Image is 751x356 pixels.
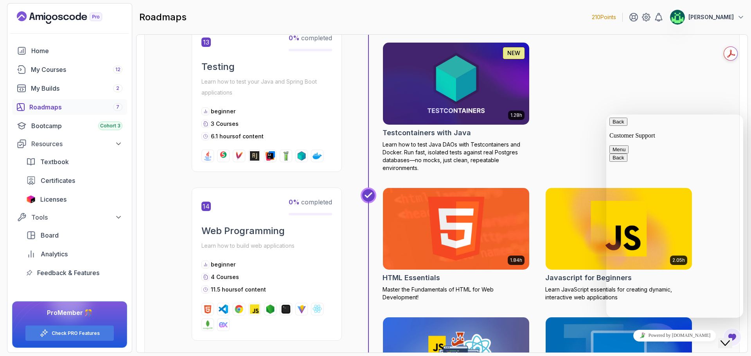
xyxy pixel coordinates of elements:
img: java logo [203,151,212,161]
a: builds [12,81,127,96]
span: Licenses [40,195,66,204]
img: vscode logo [219,304,228,314]
img: chrome logo [234,304,244,314]
a: home [12,43,127,59]
span: Cohort 3 [100,123,120,129]
iframe: chat widget [718,325,743,348]
p: 6.1 hours of content [211,132,264,140]
span: 0 % [289,198,300,206]
img: terminal logo [281,304,291,314]
a: bootcamp [12,118,127,134]
button: Check PRO Features [25,325,114,341]
img: mockito logo [281,151,291,161]
img: assertj logo [250,151,259,161]
p: Learn how to test Java DAOs with Testcontainers and Docker. Run fast, isolated tests against real... [383,141,530,172]
img: jetbrains icon [26,195,36,203]
a: analytics [22,246,127,262]
a: Check PRO Features [52,330,100,336]
img: mongodb logo [203,320,212,329]
p: 11.5 hours of content [211,286,266,293]
a: licenses [22,191,127,207]
img: vite logo [297,304,306,314]
img: user profile image [670,10,685,25]
p: beginner [211,261,235,268]
span: 4 Courses [211,274,239,280]
p: 1.28h [510,112,522,118]
h2: roadmaps [139,11,187,23]
p: 1.84h [510,257,522,263]
span: Analytics [41,249,68,259]
div: Roadmaps [29,102,122,112]
h2: Testcontainers with Java [383,127,471,138]
div: Bootcamp [31,121,122,131]
a: feedback [22,265,127,281]
img: html logo [203,304,212,314]
div: My Builds [31,84,122,93]
span: 2 [116,85,119,91]
span: 12 [115,66,120,73]
img: react logo [313,304,322,314]
div: Home [31,46,122,55]
span: 7 [116,104,119,110]
h2: Testing [201,61,332,73]
span: Feedback & Features [37,268,99,277]
div: Tools [31,213,122,222]
span: Textbook [40,157,69,166]
a: courses [12,62,127,77]
button: Resources [12,137,127,151]
a: certificates [22,173,127,188]
span: 13 [201,38,211,47]
img: HTML Essentials card [383,188,529,270]
span: completed [289,198,332,206]
a: Landing page [17,11,120,24]
p: Master the Fundamentals of HTML for Web Development! [383,286,530,301]
h2: Javascript for Beginners [545,272,632,283]
button: Tools [12,210,127,224]
img: intellij logo [266,151,275,161]
a: HTML Essentials card1.84hHTML EssentialsMaster the Fundamentals of HTML for Web Development! [383,188,530,302]
div: Resources [31,139,122,148]
h2: HTML Essentials [383,272,440,283]
img: exppressjs logo [219,320,228,329]
p: Learn JavaScript essentials for creating dynamic, interactive web applications [545,286,692,301]
img: Testcontainers with Java card [383,43,529,125]
img: docker logo [313,151,322,161]
span: Board [41,231,59,240]
span: completed [289,34,332,42]
img: Javascript for Beginners card [546,188,692,270]
img: nodejs logo [266,304,275,314]
p: [PERSON_NAME] [688,13,734,21]
img: javascript logo [250,304,259,314]
img: testcontainers logo [297,151,306,161]
a: roadmaps [12,99,127,115]
div: My Courses [31,65,122,74]
h2: Web Programming [201,225,332,237]
a: textbook [22,154,127,170]
img: maven logo [234,151,244,161]
p: beginner [211,107,235,115]
a: board [22,227,127,243]
button: user profile image[PERSON_NAME] [670,9,745,25]
p: Learn how to test your Java and Spring Boot applications [201,76,332,98]
p: 210 Points [592,13,616,21]
span: 3 Courses [211,120,239,127]
iframe: chat widget [606,327,743,344]
p: NEW [507,49,520,57]
span: 0 % [289,34,300,42]
a: Testcontainers with Java card1.28hNEWTestcontainers with JavaLearn how to test Java DAOs with Tes... [383,42,530,172]
iframe: chat widget [606,114,743,318]
img: junit logo [219,151,228,161]
span: Certificates [41,176,75,185]
a: Javascript for Beginners card2.05hJavascript for BeginnersLearn JavaScript essentials for creatin... [545,188,692,302]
